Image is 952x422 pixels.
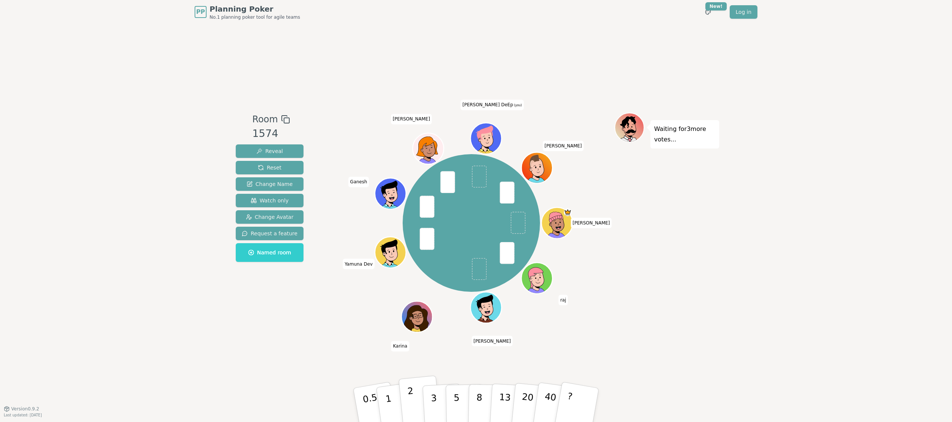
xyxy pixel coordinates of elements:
[236,227,303,240] button: Request a feature
[195,4,300,20] a: PPPlanning PokerNo.1 planning poker tool for agile teams
[11,406,39,412] span: Version 0.9.2
[251,197,289,204] span: Watch only
[236,210,303,224] button: Change Avatar
[705,2,727,10] div: New!
[543,141,584,151] span: Click to change your name
[246,213,294,221] span: Change Avatar
[343,259,375,269] span: Click to change your name
[210,4,300,14] span: Planning Poker
[701,5,715,19] button: New!
[4,406,39,412] button: Version0.9.2
[236,243,303,262] button: Named room
[348,177,369,187] span: Click to change your name
[252,126,290,141] div: 1574
[472,124,501,153] button: Click to change your avatar
[391,114,432,124] span: Click to change your name
[461,100,524,110] span: Click to change your name
[391,341,409,351] span: Click to change your name
[472,336,513,346] span: Click to change your name
[252,113,278,126] span: Room
[4,413,42,417] span: Last updated: [DATE]
[730,5,757,19] a: Log in
[236,177,303,191] button: Change Name
[247,180,293,188] span: Change Name
[558,295,568,305] span: Click to change your name
[248,249,291,256] span: Named room
[236,144,303,158] button: Reveal
[242,230,297,237] span: Request a feature
[513,104,522,107] span: (you)
[654,124,715,145] p: Waiting for 3 more votes...
[210,14,300,20] span: No.1 planning poker tool for agile teams
[256,147,283,155] span: Reveal
[236,161,303,174] button: Reset
[236,194,303,207] button: Watch only
[258,164,281,171] span: Reset
[571,218,612,228] span: Click to change your name
[196,7,205,16] span: PP
[564,208,572,216] span: Patrick is the host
